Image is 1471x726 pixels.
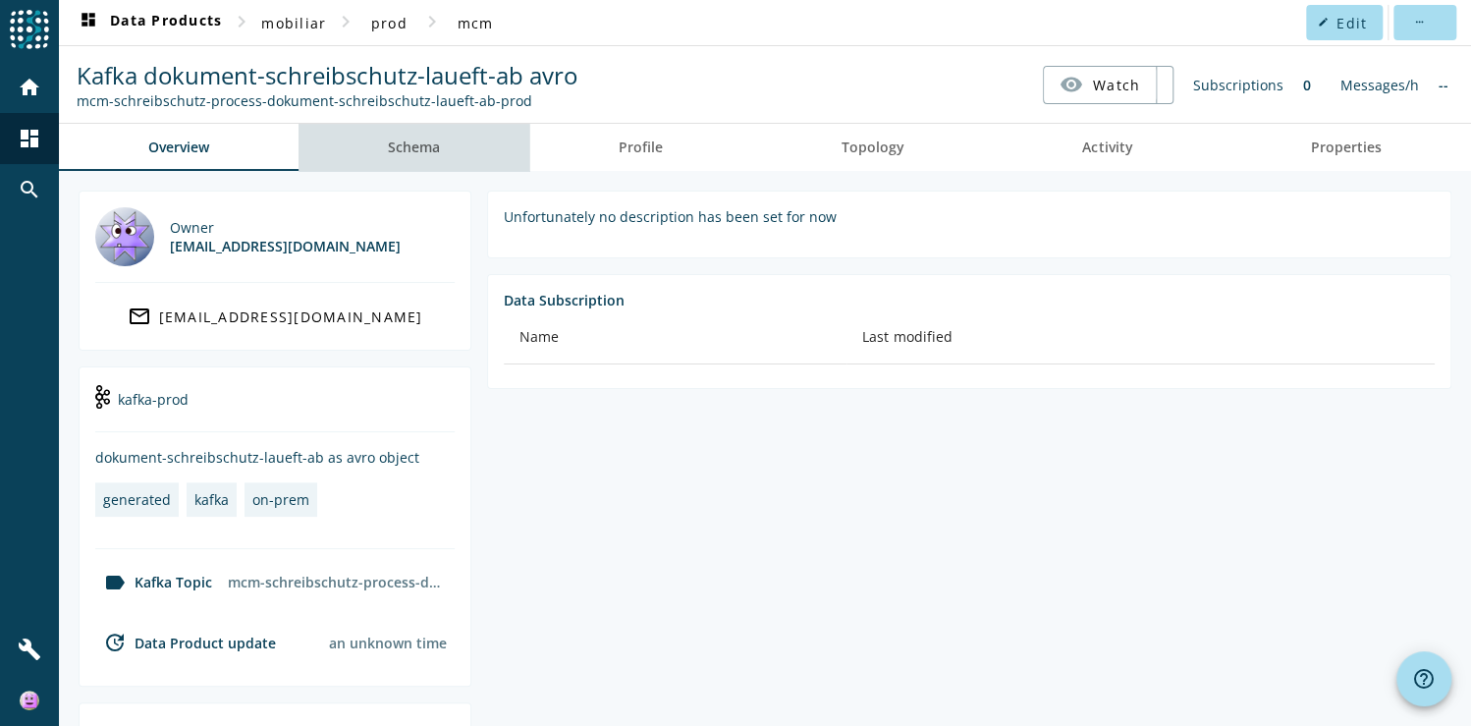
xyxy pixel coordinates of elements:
span: mcm [458,14,494,32]
div: Kafka Topic [95,571,212,594]
mat-icon: build [18,638,41,661]
div: [EMAIL_ADDRESS][DOMAIN_NAME] [170,237,401,255]
span: Data Products [77,11,222,34]
div: mcm-schreibschutz-process-dokument-schreibschutz-laueft-ab-prod [220,565,455,599]
div: Owner [170,218,401,237]
img: mcm@mobi.ch [95,207,154,266]
div: dokument-schreibschutz-laueft-ab as avro object [95,448,455,467]
div: Messages/h [1331,66,1429,104]
div: No information [1429,66,1458,104]
mat-icon: chevron_right [230,10,253,33]
div: [EMAIL_ADDRESS][DOMAIN_NAME] [159,307,423,326]
mat-icon: mail_outline [128,305,151,328]
span: Profile [619,140,663,154]
span: Overview [148,140,209,154]
div: kafka [194,490,229,509]
button: mobiliar [253,5,334,40]
button: Watch [1044,67,1156,102]
span: Activity [1082,140,1132,154]
span: prod [371,14,408,32]
div: kafka-prod [95,383,455,432]
mat-icon: visibility [1060,73,1083,96]
span: Kafka dokument-schreibschutz-laueft-ab avro [77,59,577,91]
th: Last modified [846,309,1435,364]
span: Watch [1093,68,1140,102]
button: mcm [444,5,507,40]
div: on-prem [252,490,309,509]
mat-icon: search [18,178,41,201]
mat-icon: more_horiz [1413,17,1424,28]
a: [EMAIL_ADDRESS][DOMAIN_NAME] [95,299,455,334]
div: Unfortunately no description has been set for now [504,207,1435,226]
span: Edit [1336,14,1367,32]
div: an unknown time [329,634,447,652]
span: mobiliar [261,14,326,32]
mat-icon: label [103,571,127,594]
mat-icon: help_outline [1412,667,1436,691]
mat-icon: chevron_right [334,10,357,33]
img: spoud-logo.svg [10,10,49,49]
button: Edit [1306,5,1383,40]
mat-icon: home [18,76,41,99]
div: generated [103,490,171,509]
div: Subscriptions [1183,66,1293,104]
div: 0 [1293,66,1321,104]
button: prod [357,5,420,40]
mat-icon: edit [1318,17,1329,28]
mat-icon: dashboard [18,127,41,150]
span: Topology [841,140,903,154]
span: Schema [388,140,440,154]
img: 715c519ef723173cb3843e93f5ce4079 [20,691,39,710]
mat-icon: chevron_right [420,10,444,33]
button: Data Products [69,5,230,40]
th: Name [504,309,846,364]
div: Kafka Topic: mcm-schreibschutz-process-dokument-schreibschutz-laueft-ab-prod [77,91,577,110]
mat-icon: dashboard [77,11,100,34]
div: Data Subscription [504,291,1435,309]
div: Data Product update [95,631,276,654]
span: Properties [1311,140,1382,154]
mat-icon: update [103,631,127,654]
img: undefined [95,385,110,409]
